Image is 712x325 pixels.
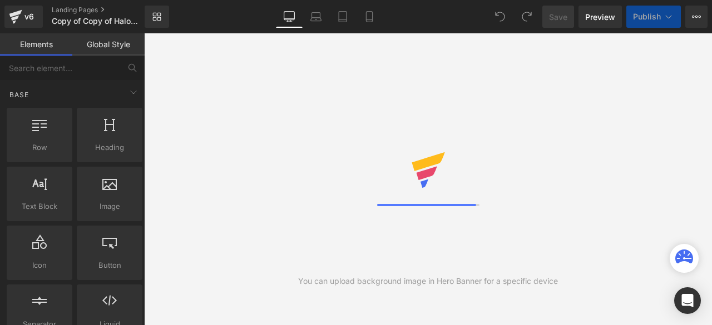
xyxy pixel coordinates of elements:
[72,33,145,56] a: Global Style
[674,287,701,314] div: Open Intercom Messenger
[276,6,303,28] a: Desktop
[329,6,356,28] a: Tablet
[8,89,30,100] span: Base
[303,6,329,28] a: Laptop
[585,11,615,23] span: Preview
[516,6,538,28] button: Redo
[80,142,139,153] span: Heading
[10,201,69,212] span: Text Block
[633,12,661,21] span: Publish
[10,259,69,271] span: Icon
[80,259,139,271] span: Button
[298,275,558,287] div: You can upload background image in Hero Banner for a specific device
[22,9,36,24] div: v6
[10,142,69,153] span: Row
[52,17,142,26] span: Copy of Copy of HaloEyes
[626,6,681,28] button: Publish
[356,6,383,28] a: Mobile
[549,11,567,23] span: Save
[578,6,622,28] a: Preview
[4,6,43,28] a: v6
[52,6,163,14] a: Landing Pages
[489,6,511,28] button: Undo
[145,6,169,28] a: New Library
[685,6,708,28] button: More
[80,201,139,212] span: Image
